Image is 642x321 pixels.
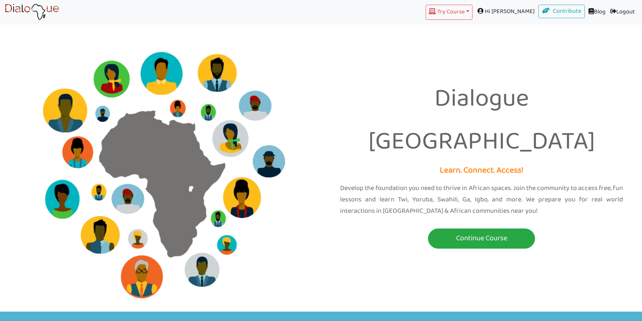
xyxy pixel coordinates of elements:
[430,232,533,245] p: Continue Course
[5,4,59,20] img: learn African language platform app
[428,229,535,249] button: Continue Course
[326,164,637,178] p: Learn. Connect. Access!
[472,5,538,18] span: Hi [PERSON_NAME]
[585,5,608,20] a: Blog
[538,5,585,18] a: Contribute
[608,5,637,20] a: Logout
[426,5,472,20] button: Try Course
[340,183,623,217] p: Develop the foundation you need to thrive in African spaces. Join the community to access free, f...
[326,78,637,164] p: Dialogue [GEOGRAPHIC_DATA]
